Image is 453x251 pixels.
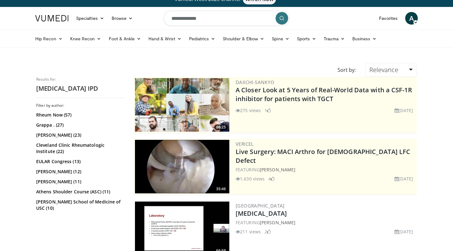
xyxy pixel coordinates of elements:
a: Browse [108,12,137,25]
a: Hip Recon [31,32,66,45]
li: 1,630 views [236,175,265,182]
img: VuMedi Logo [35,15,69,21]
a: [GEOGRAPHIC_DATA] [236,203,285,209]
li: 2 [265,228,271,235]
a: [PERSON_NAME] (12) [36,168,123,175]
a: Pediatrics [185,32,219,45]
a: Specialties [72,12,108,25]
a: EULAR Congress (13) [36,158,123,165]
a: Trauma [320,32,349,45]
a: Cleveland Clinic Rheumatologic Institute (22) [36,142,123,155]
a: Knee Recon [66,32,105,45]
div: Sort by: [333,63,361,77]
a: Athens Shoulder Course (ASC) (11) [36,189,123,195]
a: Hand & Wrist [145,32,185,45]
a: Rheum Now (57) [36,112,123,118]
li: 1 [265,107,271,114]
a: Relevance [365,63,417,77]
li: 275 views [236,107,261,114]
li: [DATE] [394,107,413,114]
div: FEATURING [236,166,416,173]
span: Relevance [369,66,398,74]
a: Shoulder & Elbow [219,32,268,45]
a: Favorites [375,12,401,25]
a: [PERSON_NAME] (23) [36,132,123,138]
li: [DATE] [394,175,413,182]
a: Business [349,32,381,45]
li: 4 [268,175,275,182]
a: Sports [293,32,320,45]
div: FEATURING [236,219,416,226]
a: Live Surgery: MACI Arthro for [DEMOGRAPHIC_DATA] LFC Defect [236,147,410,165]
span: 06:25 [214,124,228,130]
li: 211 views [236,228,261,235]
span: 35:46 [214,186,228,192]
img: 93c22cae-14d1-47f0-9e4a-a244e824b022.png.300x170_q85_crop-smart_upscale.jpg [135,78,229,132]
a: 35:46 [135,140,229,193]
p: Results for: [36,77,124,82]
input: Search topics, interventions [164,11,289,26]
a: [MEDICAL_DATA] [236,209,287,218]
a: Vericel [236,141,254,147]
h3: Filter by author: [36,103,124,108]
a: Daiichi-Sankyo [236,79,275,85]
a: [PERSON_NAME] [260,220,295,225]
li: [DATE] [394,228,413,235]
a: Spine [268,32,293,45]
a: [PERSON_NAME] (11) [36,179,123,185]
a: Grappa . (27) [36,122,123,128]
a: Foot & Ankle [105,32,145,45]
img: eb023345-1e2d-4374-a840-ddbc99f8c97c.300x170_q85_crop-smart_upscale.jpg [135,140,229,193]
a: [PERSON_NAME] [260,167,295,173]
a: 06:25 [135,78,229,132]
a: [PERSON_NAME] School of Medicine of USC (10) [36,199,123,211]
h2: [MEDICAL_DATA] IPD [36,84,124,93]
a: A [405,12,418,25]
a: A Closer Look at 5 Years of Real-World Data with a CSF-1R inhibitor for patients with TGCT [236,86,412,103]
